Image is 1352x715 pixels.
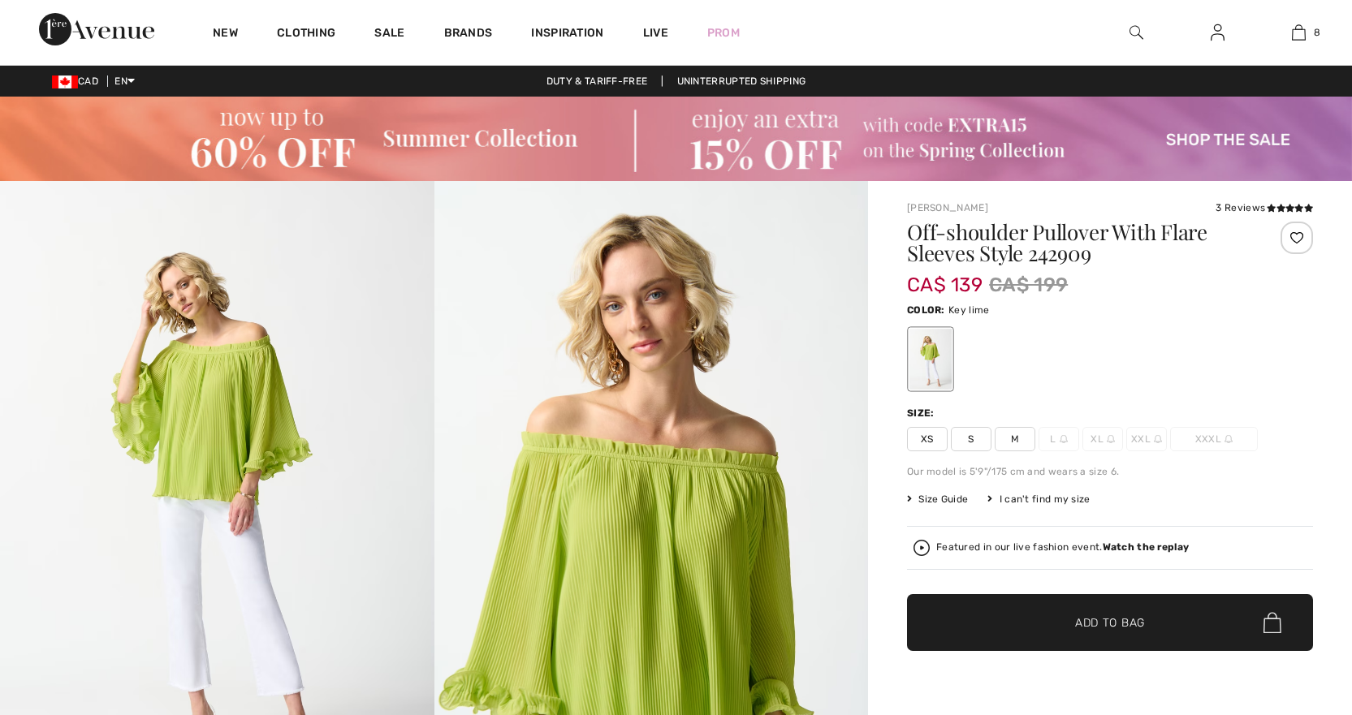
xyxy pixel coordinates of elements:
[907,202,988,213] a: [PERSON_NAME]
[1082,427,1123,451] span: XL
[936,542,1189,553] div: Featured in our live fashion event.
[1198,23,1238,43] a: Sign In
[907,222,1246,264] h1: Off-shoulder Pullover With Flare Sleeves Style 242909
[531,26,603,43] span: Inspiration
[907,492,968,506] span: Size Guide
[1292,23,1306,42] img: My Bag
[1170,427,1258,451] span: XXXL
[643,24,668,41] a: Live
[444,26,493,43] a: Brands
[1103,541,1190,553] strong: Watch the replay
[52,75,78,88] img: Canadian Dollar
[909,329,952,390] div: Key lime
[1216,200,1313,215] div: 3 Reviews
[114,75,135,87] span: EN
[1211,23,1225,42] img: My Info
[277,26,335,43] a: Clothing
[374,26,404,43] a: Sale
[907,304,945,316] span: Color:
[995,427,1035,451] span: M
[1060,435,1068,443] img: ring-m.svg
[989,270,1068,299] span: CA$ 199
[52,75,105,87] span: CAD
[1126,427,1167,451] span: XXL
[1259,23,1338,42] a: 8
[707,24,740,41] a: Prom
[907,594,1313,651] button: Add to Bag
[948,304,989,316] span: Key lime
[213,26,238,43] a: New
[1039,427,1079,451] span: L
[1107,435,1115,443] img: ring-m.svg
[1130,23,1143,42] img: search the website
[1075,614,1145,631] span: Add to Bag
[1225,435,1233,443] img: ring-m.svg
[907,464,1313,479] div: Our model is 5'9"/175 cm and wears a size 6.
[907,406,938,420] div: Size:
[914,540,930,556] img: Watch the replay
[1154,435,1162,443] img: ring-m.svg
[907,257,983,296] span: CA$ 139
[39,13,154,45] img: 1ère Avenue
[987,492,1090,506] div: I can't find my size
[951,427,991,451] span: S
[907,427,948,451] span: XS
[1314,25,1320,40] span: 8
